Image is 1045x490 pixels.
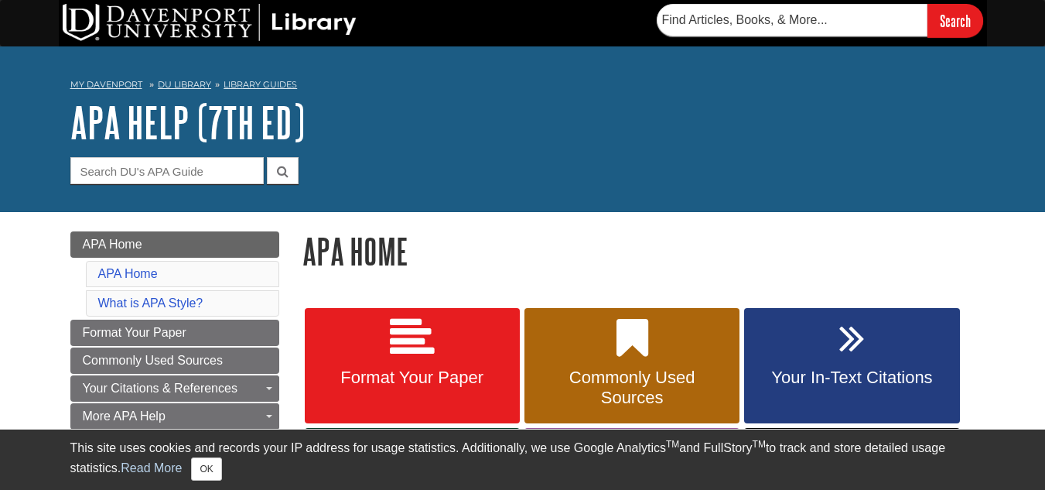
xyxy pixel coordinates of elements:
[756,368,948,388] span: Your In-Text Citations
[70,375,279,402] a: Your Citations & References
[305,308,520,424] a: Format Your Paper
[524,308,739,424] a: Commonly Used Sources
[121,461,182,475] a: Read More
[666,439,679,450] sup: TM
[70,74,975,99] nav: breadcrumb
[927,4,983,37] input: Search
[70,439,975,481] div: This site uses cookies and records your IP address for usage statistics. Additionally, we use Goo...
[83,238,142,251] span: APA Home
[536,368,728,408] span: Commonly Used Sources
[98,296,203,310] a: What is APA Style?
[70,403,279,430] a: More APA Help
[657,4,983,37] form: Searches DU Library's articles, books, and more
[158,79,211,90] a: DU Library
[70,348,279,374] a: Commonly Used Sources
[83,409,166,423] span: More APA Help
[753,439,766,450] sup: TM
[70,78,142,91] a: My Davenport
[224,79,297,90] a: Library Guides
[98,267,158,280] a: APA Home
[302,231,975,271] h1: APA Home
[744,308,959,424] a: Your In-Text Citations
[83,326,186,339] span: Format Your Paper
[70,320,279,346] a: Format Your Paper
[191,457,221,481] button: Close
[83,382,237,395] span: Your Citations & References
[83,354,223,367] span: Commonly Used Sources
[657,4,927,36] input: Find Articles, Books, & More...
[63,4,357,41] img: DU Library
[70,231,279,258] a: APA Home
[316,368,508,388] span: Format Your Paper
[70,157,264,184] input: Search DU's APA Guide
[70,98,305,146] a: APA Help (7th Ed)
